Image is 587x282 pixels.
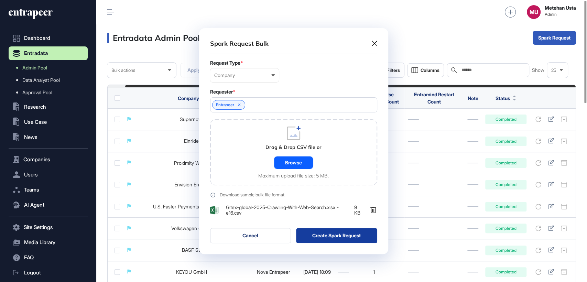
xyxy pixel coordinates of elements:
[226,205,347,216] span: Gitex-global-2025-Crawling-With-Web-Search.xlsx - e16.csv
[210,39,269,48] div: Spark Request Bulk
[296,228,377,243] button: Create Spark Request
[216,102,234,107] span: Entrapeer
[210,60,377,66] div: Request Type
[274,156,313,169] div: Browse
[210,192,377,198] a: Download sample bulk file format.
[214,73,275,78] div: Company
[210,89,377,95] div: Requester
[210,206,218,214] img: AhpaqJCb49MR9Xxu7SkuGhZYRwWha62sieDtiJP64QGBCNNHjaAAAAAElFTkSuQmCC
[258,173,329,178] div: Maximum upload file size: 5 MB.
[354,205,362,216] span: 9 KB
[220,193,285,197] div: Download sample bulk file format.
[210,228,291,243] button: Cancel
[265,144,322,151] div: Drag & Drop CSV file or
